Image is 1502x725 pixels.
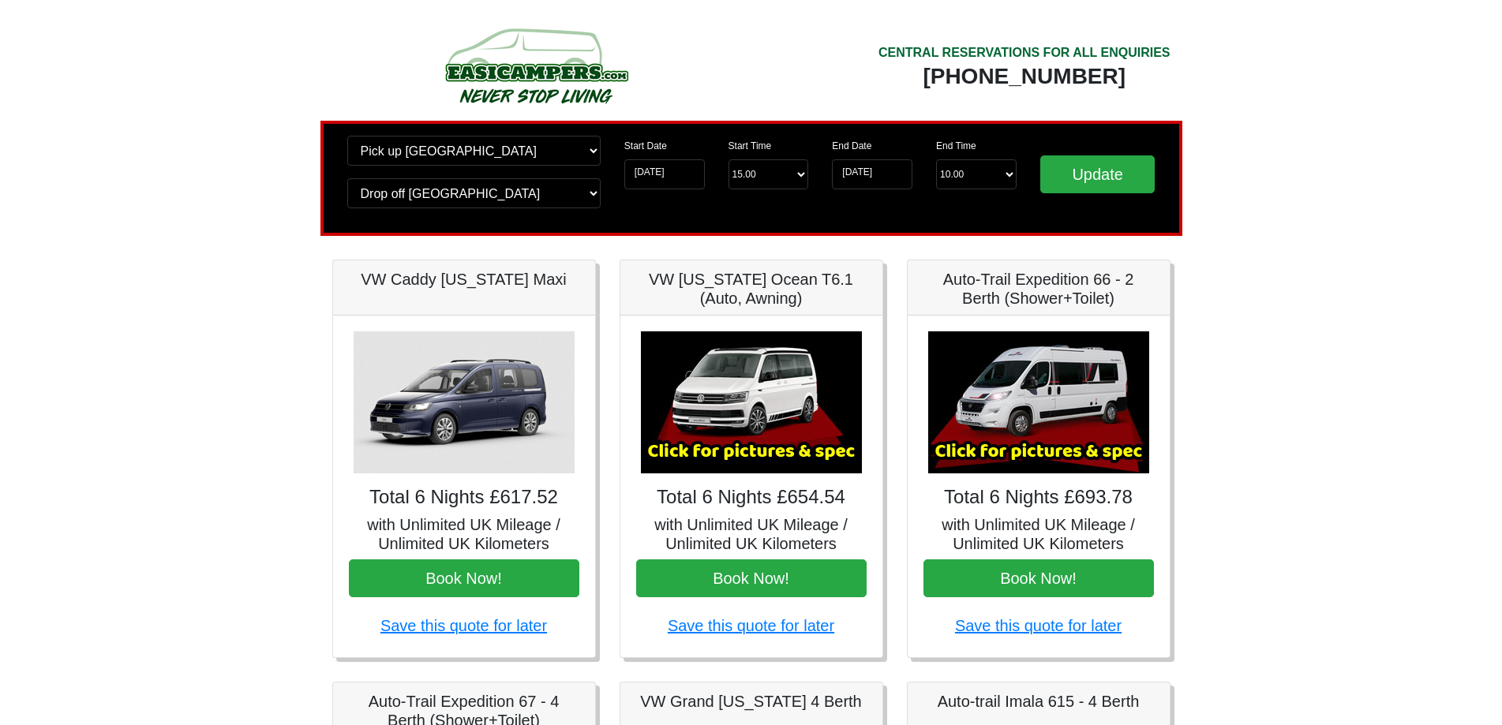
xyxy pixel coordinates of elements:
[878,62,1171,91] div: [PHONE_NUMBER]
[624,139,667,153] label: Start Date
[923,692,1154,711] h5: Auto-trail Imala 615 - 4 Berth
[936,139,976,153] label: End Time
[641,331,862,473] img: VW California Ocean T6.1 (Auto, Awning)
[955,617,1122,634] a: Save this quote for later
[624,159,705,189] input: Start Date
[1040,155,1156,193] input: Update
[668,617,834,634] a: Save this quote for later
[349,515,579,553] h5: with Unlimited UK Mileage / Unlimited UK Kilometers
[729,139,772,153] label: Start Time
[923,559,1154,597] button: Book Now!
[349,486,579,509] h4: Total 6 Nights £617.52
[354,331,575,473] img: VW Caddy California Maxi
[386,22,686,109] img: campers-checkout-logo.png
[636,559,867,597] button: Book Now!
[923,486,1154,509] h4: Total 6 Nights £693.78
[832,139,871,153] label: End Date
[832,159,912,189] input: Return Date
[380,617,547,634] a: Save this quote for later
[923,515,1154,553] h5: with Unlimited UK Mileage / Unlimited UK Kilometers
[349,270,579,289] h5: VW Caddy [US_STATE] Maxi
[878,43,1171,62] div: CENTRAL RESERVATIONS FOR ALL ENQUIRIES
[636,515,867,553] h5: with Unlimited UK Mileage / Unlimited UK Kilometers
[636,270,867,308] h5: VW [US_STATE] Ocean T6.1 (Auto, Awning)
[636,692,867,711] h5: VW Grand [US_STATE] 4 Berth
[636,486,867,509] h4: Total 6 Nights £654.54
[928,331,1149,473] img: Auto-Trail Expedition 66 - 2 Berth (Shower+Toilet)
[923,270,1154,308] h5: Auto-Trail Expedition 66 - 2 Berth (Shower+Toilet)
[349,559,579,597] button: Book Now!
